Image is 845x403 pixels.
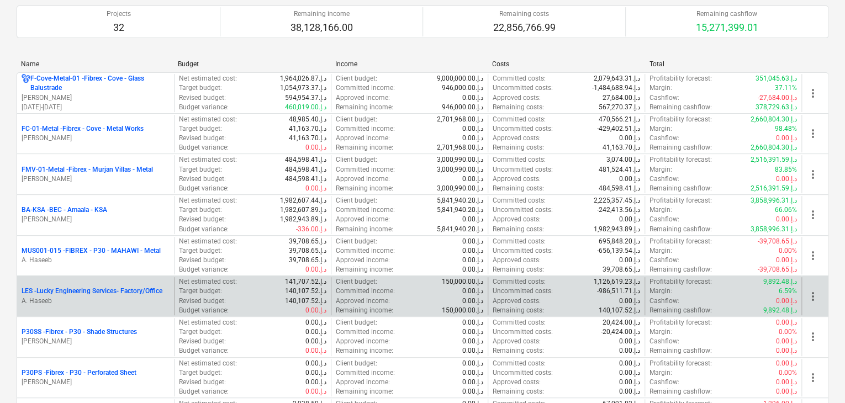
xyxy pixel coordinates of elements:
p: Client budget : [336,74,377,83]
p: Committed costs : [493,277,546,287]
p: Remaining income : [336,225,393,234]
span: more_vert [806,87,820,100]
p: Committed costs : [493,155,546,165]
p: 0.00د.إ.‏ [462,387,483,396]
span: more_vert [806,208,820,221]
p: Target budget : [179,124,222,134]
p: 946,000.00د.إ.‏ [442,83,483,93]
p: Net estimated cost : [179,277,237,287]
p: Client budget : [336,277,377,287]
p: 0.00د.إ.‏ [619,134,640,143]
p: Remaining income : [336,346,393,356]
p: 0.00د.إ.‏ [462,215,483,224]
p: 3,858,996.31د.إ.‏ [751,196,797,205]
p: Net estimated cost : [179,155,237,165]
p: Committed costs : [493,237,546,246]
p: Profitability forecast : [649,318,712,327]
p: 0.00د.إ.‏ [462,265,483,274]
p: 0.00د.إ.‏ [462,174,483,184]
p: Client budget : [336,237,377,246]
p: -986,511.71د.إ.‏ [597,287,640,296]
p: -429,402.51د.إ.‏ [597,124,640,134]
p: 0.00د.إ.‏ [776,215,797,224]
p: -20,424.00د.إ.‏ [601,327,640,337]
p: Net estimated cost : [179,318,237,327]
p: 5,841,940.20د.إ.‏ [437,205,483,215]
p: 0.00د.إ.‏ [305,306,326,315]
p: Client budget : [336,155,377,165]
p: Approved costs : [493,256,541,265]
p: 0.00د.إ.‏ [776,174,797,184]
p: Budget variance : [179,387,229,396]
div: Total [649,60,798,68]
p: -39,708.65د.إ.‏ [758,237,797,246]
p: 460,019.00د.إ.‏ [285,103,326,112]
p: Committed income : [336,327,395,337]
p: Remaining cashflow : [649,225,712,234]
p: 0.00د.إ.‏ [776,359,797,368]
p: 0.00% [779,246,797,256]
p: Committed income : [336,205,395,215]
p: 150,000.00د.إ.‏ [442,306,483,315]
div: P30SS -Fibrex - P30 - Shade Structures[PERSON_NAME] [22,327,170,346]
p: Approved costs : [493,296,541,306]
div: Income [335,60,483,68]
p: Profitability forecast : [649,196,712,205]
p: 484,598.41د.إ.‏ [599,184,640,193]
p: 0.00د.إ.‏ [305,337,326,346]
p: Revised budget : [179,174,226,184]
p: A. Haseeb [22,256,170,265]
p: 0.00د.إ.‏ [776,296,797,306]
div: BA-KSA -BEC - Amaala - KSA[PERSON_NAME] [22,205,170,224]
p: 140,107.52د.إ.‏ [599,306,640,315]
p: Remaining cashflow : [649,306,712,315]
p: Profitability forecast : [649,359,712,368]
p: 0.00د.إ.‏ [619,174,640,184]
p: 567,270.37د.إ.‏ [599,103,640,112]
p: Remaining income : [336,387,393,396]
p: Committed income : [336,287,395,296]
p: 140,107.52د.إ.‏ [285,287,326,296]
p: [PERSON_NAME] [22,215,170,224]
p: 0.00د.إ.‏ [619,256,640,265]
div: P30PS -Fibrex - P30 - Perforated Sheet[PERSON_NAME] [22,368,170,387]
p: 484,598.41د.إ.‏ [285,174,326,184]
p: Profitability forecast : [649,237,712,246]
p: [PERSON_NAME] [22,134,170,143]
p: 351,045.63د.إ.‏ [756,74,797,83]
p: 0.00د.إ.‏ [619,346,640,356]
p: 41,163.70د.إ.‏ [289,124,326,134]
p: 0.00د.إ.‏ [619,378,640,387]
p: F-Cove-Metal-01 - Fibrex - Cove - Glass Balustrade [30,74,170,93]
p: 0.00د.إ.‏ [462,327,483,337]
p: Profitability forecast : [649,155,712,165]
p: Approved costs : [493,93,541,103]
p: 2,516,391.59د.إ.‏ [751,155,797,165]
p: Approved income : [336,174,390,184]
p: 37.11% [775,83,797,93]
p: Approved income : [336,93,390,103]
p: 0.00د.إ.‏ [462,287,483,296]
span: more_vert [806,330,820,343]
p: 9,892.48د.إ.‏ [763,306,797,315]
p: Margin : [649,165,672,174]
p: 0.00د.إ.‏ [462,246,483,256]
p: 0.00% [779,327,797,337]
div: Name [21,60,169,68]
p: 83.85% [775,165,797,174]
p: Committed income : [336,124,395,134]
p: LES - Lucky Engineering Services- Factory/Office [22,287,162,296]
p: Revised budget : [179,93,226,103]
p: 66.06% [775,205,797,215]
p: Remaining income [291,9,353,19]
p: 15,271,399.01 [696,21,758,34]
p: Approved costs : [493,215,541,224]
p: Target budget : [179,165,222,174]
p: Cashflow : [649,337,679,346]
p: Committed income : [336,83,395,93]
p: 0.00د.إ.‏ [776,337,797,346]
p: 9,000,000.00د.إ.‏ [437,74,483,83]
p: Profitability forecast : [649,74,712,83]
p: FC-01-Metal - Fibrex - Cove - Metal Works [22,124,144,134]
p: Approved income : [336,256,390,265]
